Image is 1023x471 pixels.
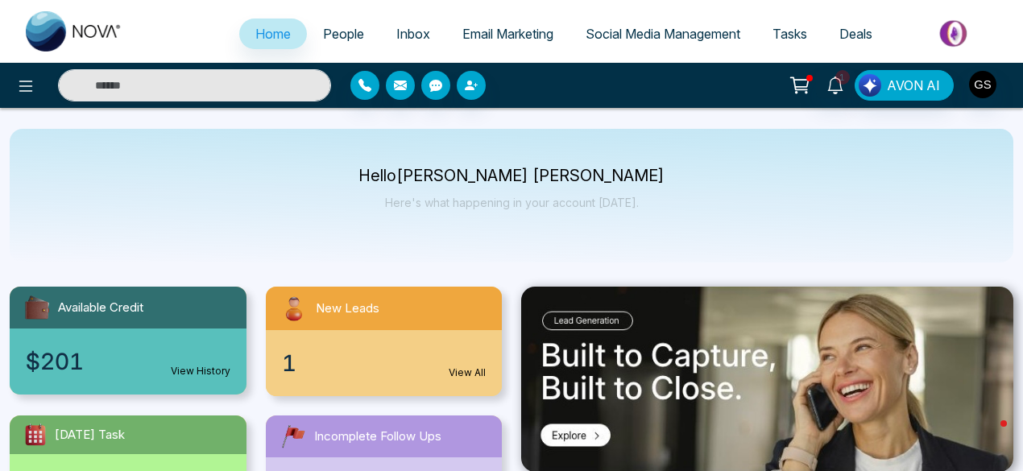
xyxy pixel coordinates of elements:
span: Email Marketing [462,26,553,42]
span: Social Media Management [586,26,740,42]
a: Tasks [756,19,823,49]
img: availableCredit.svg [23,293,52,322]
img: todayTask.svg [23,422,48,448]
a: View History [171,364,230,378]
span: Incomplete Follow Ups [314,428,441,446]
a: People [307,19,380,49]
img: User Avatar [969,71,996,98]
span: Inbox [396,26,430,42]
a: Home [239,19,307,49]
span: Available Credit [58,299,143,317]
a: Deals [823,19,888,49]
span: Deals [839,26,872,42]
a: Social Media Management [569,19,756,49]
span: 1 [835,70,850,85]
span: 1 [282,346,296,380]
img: newLeads.svg [279,293,309,324]
span: New Leads [316,300,379,318]
img: Market-place.gif [897,15,1013,52]
a: View All [449,366,486,380]
span: People [323,26,364,42]
span: AVON AI [887,76,940,95]
img: Lead Flow [859,74,881,97]
p: Here's what happening in your account [DATE]. [358,196,665,209]
span: Home [255,26,291,42]
p: Hello [PERSON_NAME] [PERSON_NAME] [358,169,665,183]
iframe: Intercom live chat [968,416,1007,455]
img: followUps.svg [279,422,308,451]
span: [DATE] Task [55,426,125,444]
a: Email Marketing [446,19,569,49]
span: Tasks [772,26,807,42]
a: 1 [816,70,855,98]
button: AVON AI [855,70,954,101]
a: New Leads1View All [256,287,512,396]
img: Nova CRM Logo [26,11,122,52]
span: $201 [26,345,84,378]
a: Inbox [380,19,446,49]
